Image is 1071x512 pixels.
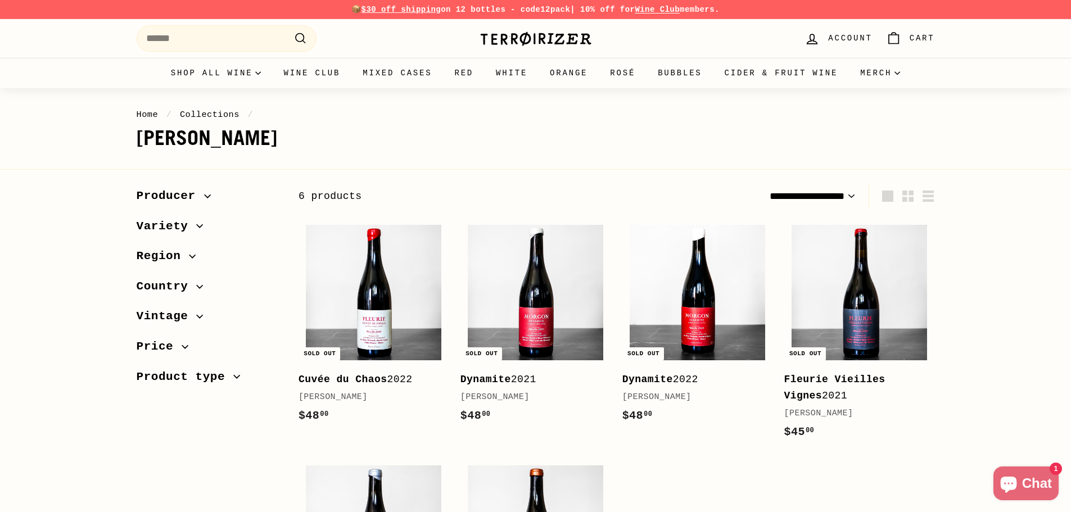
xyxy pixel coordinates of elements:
a: Sold out Cuvée du Chaos2022[PERSON_NAME] [299,218,449,436]
div: [PERSON_NAME] [299,391,438,404]
span: $48 [299,409,329,422]
div: Sold out [785,347,826,360]
b: Dynamite [460,374,511,385]
button: Country [137,274,281,305]
a: Orange [539,58,599,88]
span: / [164,110,175,120]
b: Dynamite [622,374,673,385]
b: Cuvée du Chaos [299,374,387,385]
span: Account [828,32,872,44]
div: 2021 [460,371,600,388]
div: [PERSON_NAME] [784,407,924,420]
sup: 00 [482,410,490,418]
span: Country [137,277,197,296]
a: Collections [180,110,239,120]
a: Red [443,58,485,88]
a: White [485,58,539,88]
a: Sold out Dynamite2022[PERSON_NAME] [622,218,773,436]
span: Product type [137,368,234,387]
a: Account [798,22,879,55]
a: Wine Club [635,5,680,14]
a: Bubbles [647,58,713,88]
a: Home [137,110,159,120]
sup: 00 [644,410,652,418]
a: Rosé [599,58,647,88]
div: Primary [114,58,957,88]
button: Producer [137,184,281,214]
button: Region [137,244,281,274]
nav: breadcrumbs [137,108,935,121]
span: Producer [137,187,204,206]
strong: 12pack [540,5,570,14]
button: Price [137,334,281,365]
span: $45 [784,425,815,438]
a: Sold out Fleurie Vieilles Vignes2021[PERSON_NAME] [784,218,935,452]
div: Sold out [461,347,502,360]
div: Sold out [623,347,664,360]
a: Sold out Dynamite2021[PERSON_NAME] [460,218,611,436]
div: [PERSON_NAME] [622,391,762,404]
div: 2021 [784,371,924,404]
a: Cart [879,22,942,55]
span: Region [137,247,189,266]
span: Vintage [137,307,197,326]
button: Vintage [137,304,281,334]
b: Fleurie Vieilles Vignes [784,374,885,401]
h1: [PERSON_NAME] [137,127,935,149]
inbox-online-store-chat: Shopify online store chat [990,466,1062,503]
button: Variety [137,214,281,244]
a: Mixed Cases [351,58,443,88]
span: / [245,110,256,120]
span: $48 [460,409,491,422]
span: $30 off shipping [361,5,441,14]
span: Variety [137,217,197,236]
div: 2022 [299,371,438,388]
div: Sold out [299,347,340,360]
div: 2022 [622,371,762,388]
summary: Shop all wine [160,58,273,88]
summary: Merch [849,58,911,88]
span: Price [137,337,182,356]
div: 6 products [299,188,617,205]
span: Cart [910,32,935,44]
a: Cider & Fruit Wine [713,58,849,88]
sup: 00 [320,410,328,418]
div: [PERSON_NAME] [460,391,600,404]
span: $48 [622,409,653,422]
p: 📦 on 12 bottles - code | 10% off for members. [137,3,935,16]
button: Product type [137,365,281,395]
sup: 00 [806,427,814,434]
a: Wine Club [272,58,351,88]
